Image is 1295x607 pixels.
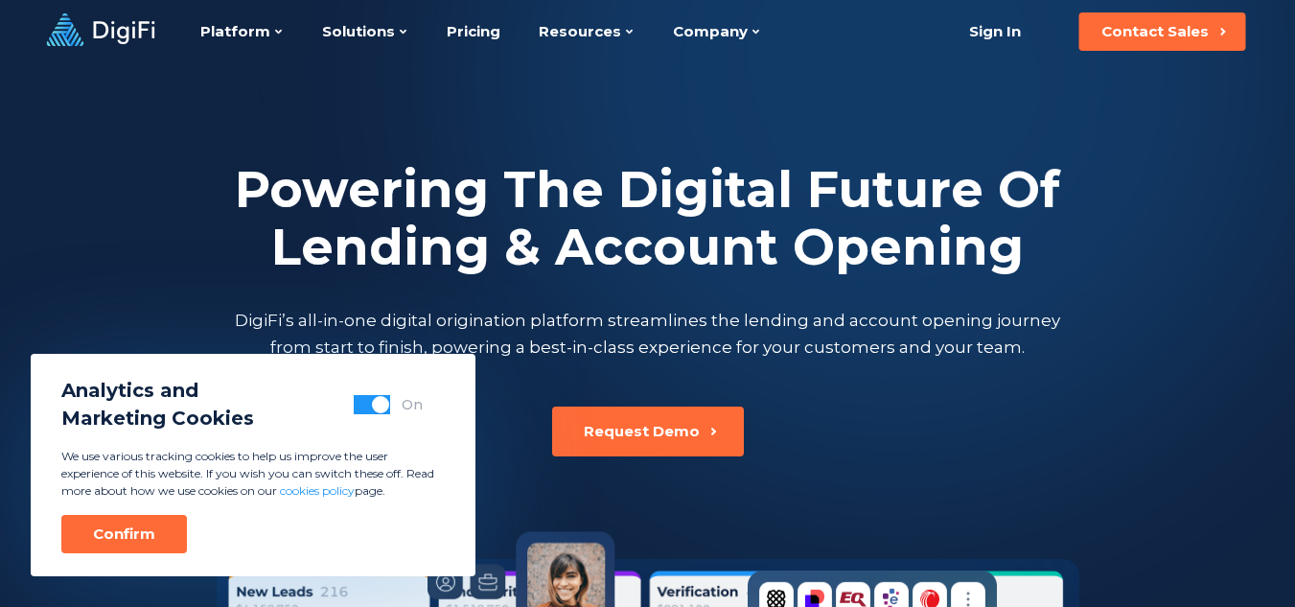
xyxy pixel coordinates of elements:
button: Request Demo [552,407,744,456]
a: Sign In [945,12,1044,51]
span: Analytics and [61,377,254,405]
h2: Powering The Digital Future Of Lending & Account Opening [231,161,1065,276]
div: Request Demo [584,422,700,441]
a: cookies policy [280,483,355,498]
p: DigiFi’s all-in-one digital origination platform streamlines the lending and account opening jour... [231,307,1065,361]
p: We use various tracking cookies to help us improve the user experience of this website. If you wi... [61,448,445,500]
button: Confirm [61,515,187,553]
div: On [402,395,423,414]
span: Marketing Cookies [61,405,254,432]
div: Contact Sales [1101,22,1209,41]
div: Confirm [93,525,155,544]
button: Contact Sales [1078,12,1245,51]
